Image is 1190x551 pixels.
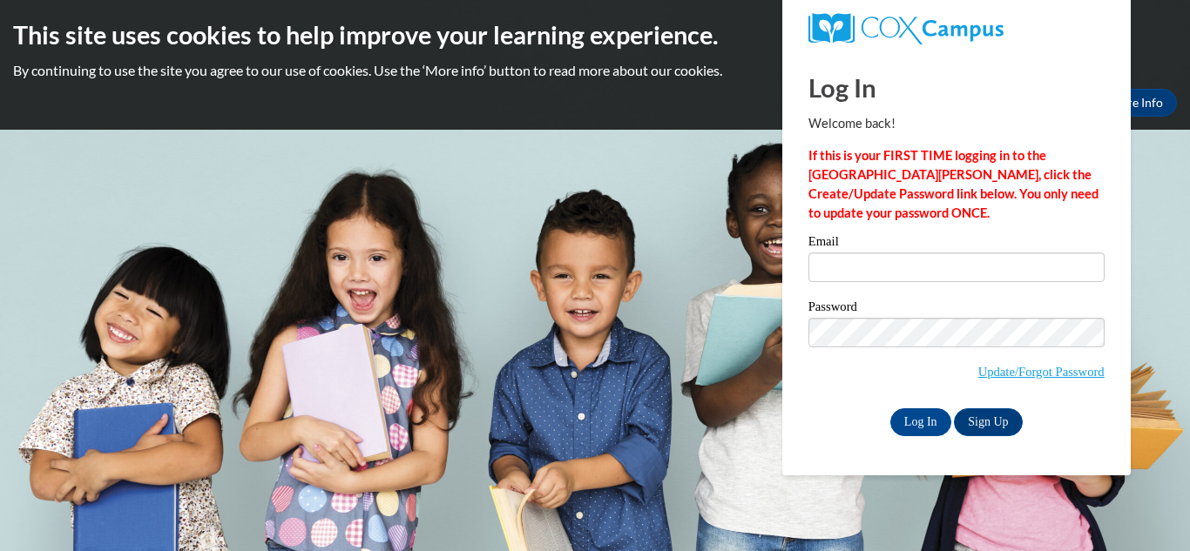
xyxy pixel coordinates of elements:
[808,13,1105,44] a: COX Campus
[808,300,1105,318] label: Password
[1095,89,1177,117] a: More Info
[808,114,1105,133] p: Welcome back!
[808,70,1105,105] h1: Log In
[808,148,1099,220] strong: If this is your FIRST TIME logging in to the [GEOGRAPHIC_DATA][PERSON_NAME], click the Create/Upd...
[808,235,1105,252] label: Email
[13,61,1177,80] p: By continuing to use the site you agree to our use of cookies. Use the ‘More info’ button to read...
[808,13,1004,44] img: COX Campus
[13,17,1177,52] h2: This site uses cookies to help improve your learning experience.
[978,365,1105,379] a: Update/Forgot Password
[954,408,1022,436] a: Sign Up
[890,408,951,436] input: Log In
